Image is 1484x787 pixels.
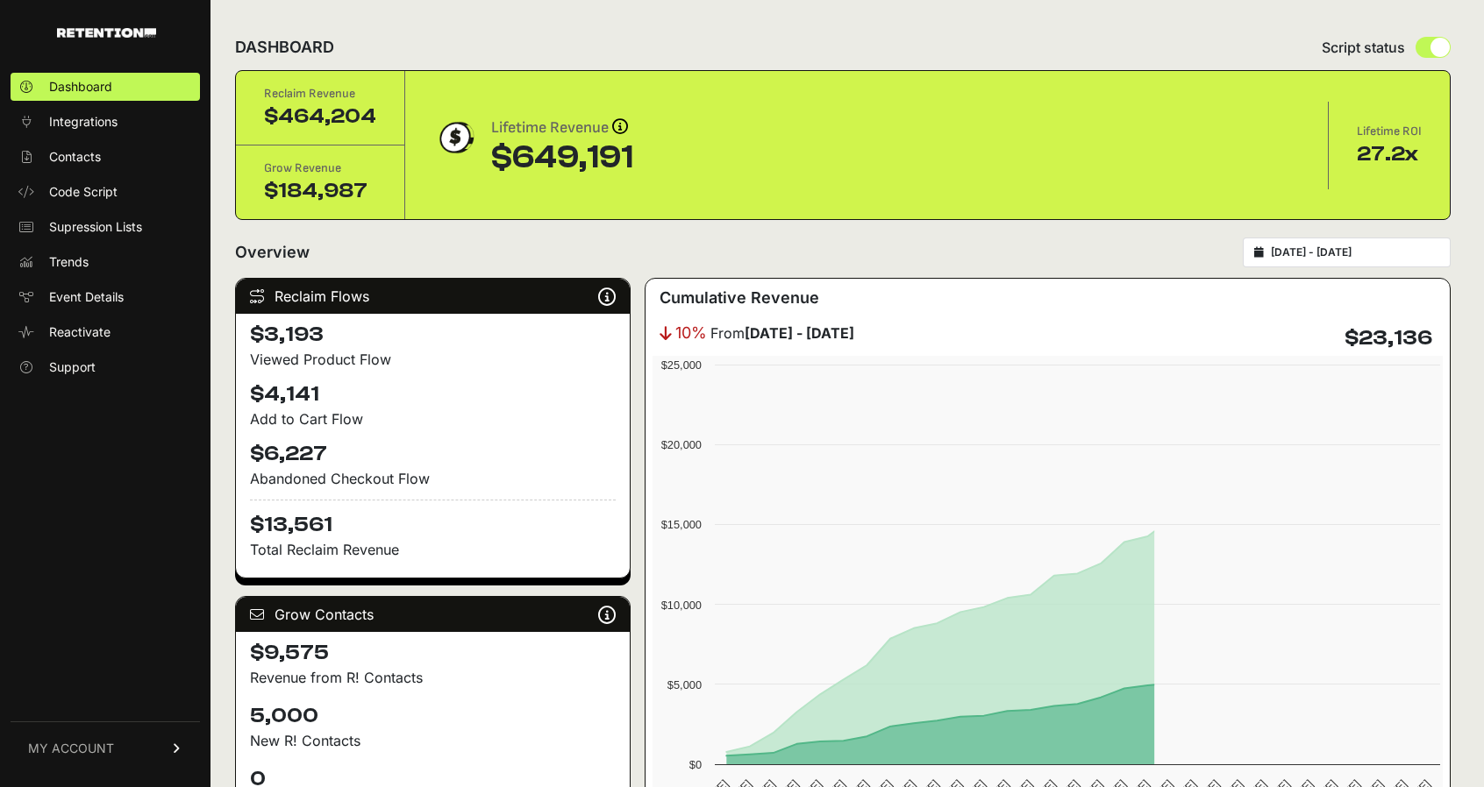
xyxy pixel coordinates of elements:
[235,35,334,60] h2: DASHBOARD
[11,248,200,276] a: Trends
[11,283,200,311] a: Event Details
[675,321,707,345] span: 10%
[661,599,702,612] text: $10,000
[236,279,630,314] div: Reclaim Flows
[49,253,89,271] span: Trends
[433,116,477,160] img: dollar-coin-05c43ed7efb7bc0c12610022525b4bbbb207c7efeef5aecc26f025e68dcafac9.png
[250,667,616,688] p: Revenue from R! Contacts
[235,240,310,265] h2: Overview
[710,323,854,344] span: From
[250,349,616,370] div: Viewed Product Flow
[11,108,200,136] a: Integrations
[661,518,702,531] text: $15,000
[49,183,118,201] span: Code Script
[250,380,616,408] h4: $4,141
[667,678,702,691] text: $5,000
[250,440,616,468] h4: $6,227
[236,597,630,632] div: Grow Contacts
[1322,37,1405,58] span: Script status
[250,408,616,429] div: Add to Cart Flow
[49,323,111,341] span: Reactivate
[11,318,200,346] a: Reactivate
[49,218,142,236] span: Supression Lists
[661,438,702,451] text: $20,000
[28,740,114,757] span: MY ACCOUNT
[250,730,616,751] p: New R! Contacts
[250,500,616,539] h4: $13,561
[250,468,616,489] div: Abandoned Checkout Flow
[264,85,376,103] div: Reclaim Revenue
[250,702,616,730] h4: 5,000
[49,288,124,306] span: Event Details
[49,78,112,96] span: Dashboard
[11,721,200,775] a: MY ACCOUNT
[11,213,200,241] a: Supression Lists
[264,103,376,131] div: $464,204
[57,28,156,38] img: Retention.com
[689,758,702,771] text: $0
[1357,140,1422,168] div: 27.2x
[1345,324,1432,352] h4: $23,136
[491,116,633,140] div: Lifetime Revenue
[264,177,376,205] div: $184,987
[264,160,376,177] div: Grow Revenue
[660,286,819,310] h3: Cumulative Revenue
[745,324,854,342] strong: [DATE] - [DATE]
[491,140,633,175] div: $649,191
[250,539,616,560] p: Total Reclaim Revenue
[11,178,200,206] a: Code Script
[11,353,200,381] a: Support
[1357,123,1422,140] div: Lifetime ROI
[49,148,101,166] span: Contacts
[49,113,118,131] span: Integrations
[250,321,616,349] h4: $3,193
[11,73,200,101] a: Dashboard
[250,639,616,667] h4: $9,575
[49,358,96,376] span: Support
[11,143,200,171] a: Contacts
[661,358,702,372] text: $25,000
